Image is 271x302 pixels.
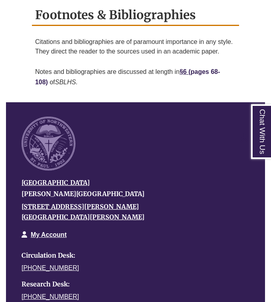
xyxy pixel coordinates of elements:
a: My Account [31,231,67,238]
h2: Footnotes & Bibliographies [32,5,239,26]
span: of [49,79,55,85]
a: [PHONE_NUMBER] [22,264,79,271]
a: [GEOGRAPHIC_DATA] [22,179,90,187]
p: Citations and bibliographies are of paramount importance in any style. They direct the reader to ... [35,34,236,60]
em: SBLHS. [55,79,78,85]
h4: Research Desk: [22,281,237,288]
strong: §6 [180,68,187,75]
a: ( [188,68,190,75]
img: UNW seal [22,117,75,171]
h4: [PERSON_NAME][GEOGRAPHIC_DATA] [22,191,237,198]
a: [STREET_ADDRESS][PERSON_NAME][GEOGRAPHIC_DATA][PERSON_NAME] [22,203,144,221]
span: Notes and bibliographies are discussed at length in [35,68,188,75]
h4: Circulation Desk: [22,252,237,259]
a: pages 68-108) [35,68,220,85]
a: §6 [180,68,188,75]
a: [PHONE_NUMBER] [22,293,79,300]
